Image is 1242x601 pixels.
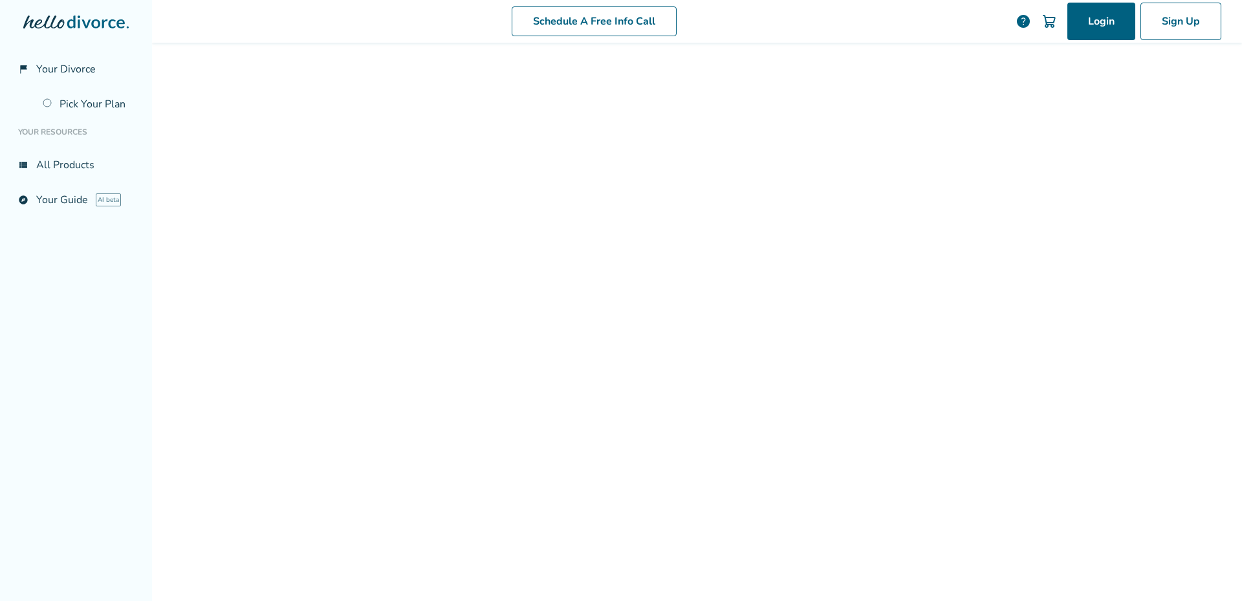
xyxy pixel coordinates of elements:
a: exploreYour GuideAI beta [10,185,142,215]
img: Cart [1041,14,1057,29]
span: Your Divorce [36,62,96,76]
span: view_list [18,160,28,170]
a: Sign Up [1140,3,1221,40]
a: help [1016,14,1031,29]
a: flag_2Your Divorce [10,54,142,84]
li: Your Resources [10,119,142,145]
span: AI beta [96,193,121,206]
span: flag_2 [18,64,28,74]
span: explore [18,195,28,205]
a: Pick Your Plan [35,89,142,119]
a: view_listAll Products [10,150,142,180]
a: Schedule A Free Info Call [512,6,677,36]
a: Login [1067,3,1135,40]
